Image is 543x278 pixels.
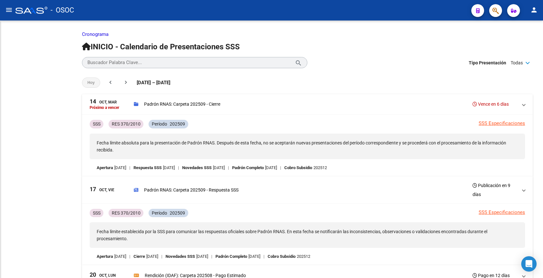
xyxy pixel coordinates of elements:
[295,59,302,66] mat-icon: search
[90,222,525,248] p: Fecha límite establecida por la SSS para comunicar las respuestas oficiales sobre Padrón RNAS. En...
[152,120,167,127] p: Período
[280,164,281,171] span: |
[265,164,277,171] p: [DATE]
[90,99,96,104] span: 14
[123,79,129,86] mat-icon: chevron_right
[152,209,167,217] p: Período
[129,164,130,171] span: |
[97,253,113,260] p: Apertura
[129,253,130,260] span: |
[82,78,100,88] button: Hoy
[473,100,509,109] h3: Vence en 6 días
[144,186,239,193] p: Padrón RNAS: Carpeta 202509 - Respuesta SSS
[82,42,240,51] span: INICIO - Calendario de Presentaciones SSS
[144,101,220,108] p: Padrón RNAS: Carpeta 202509 - Cierre
[51,3,74,17] span: - OSOC
[107,79,114,86] mat-icon: chevron_left
[182,164,212,171] p: Novedades SSS
[146,253,158,260] p: [DATE]
[163,164,175,171] p: [DATE]
[90,186,96,192] span: 17
[215,253,247,260] p: Padrón Completo
[82,204,533,266] div: 17Oct, ViePadrón RNAS: Carpeta 202509 - Respuesta SSSPublicación en 9 días
[313,164,327,171] p: 202512
[297,253,310,260] p: 202512
[97,164,113,171] p: Apertura
[112,120,141,127] p: RES 370/2010
[473,181,517,199] h3: Publicación en 9 días
[134,164,162,171] p: Respuesta SSS
[213,164,225,171] p: [DATE]
[93,209,101,217] p: SSS
[196,253,208,260] p: [DATE]
[90,134,525,159] p: Fecha límite absoluta para la presentación de Padrón RNAS. Después de esta fecha, no se aceptarán...
[82,176,533,204] mat-expansion-panel-header: 17Oct, ViePadrón RNAS: Carpeta 202509 - Respuesta SSSPublicación en 9 días
[5,6,13,14] mat-icon: menu
[511,59,523,66] span: Todas
[82,115,533,176] div: 14Oct, MarPróximo a vencerPadrón RNAS: Carpeta 202509 - CierreVence en 6 días
[479,120,525,126] a: SSS Especificaciones
[114,253,126,260] p: [DATE]
[284,164,312,171] p: Cobro Subsidio
[170,120,185,127] p: 202509
[170,209,185,217] p: 202509
[137,79,170,86] span: [DATE] – [DATE]
[90,186,114,193] div: Oct, Vie
[178,164,179,171] span: |
[90,99,117,105] div: Oct, Mar
[93,120,101,127] p: SSS
[228,164,229,171] span: |
[263,253,264,260] span: |
[112,209,141,217] p: RES 370/2010
[248,253,260,260] p: [DATE]
[521,256,537,272] div: Open Intercom Messenger
[82,94,533,115] mat-expansion-panel-header: 14Oct, MarPróximo a vencerPadrón RNAS: Carpeta 202509 - CierreVence en 6 días
[530,6,538,14] mat-icon: person
[166,253,195,260] p: Novedades SSS
[161,253,162,260] span: |
[232,164,264,171] p: Padrón Completo
[82,31,109,37] a: Cronograma
[90,105,119,110] p: Próximo a vencer
[90,272,96,278] span: 20
[479,209,525,215] a: SSS Especificaciones
[114,164,126,171] p: [DATE]
[268,253,296,260] p: Cobro Subsidio
[469,59,506,66] span: Tipo Presentación
[134,253,145,260] p: Cierre
[211,253,212,260] span: |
